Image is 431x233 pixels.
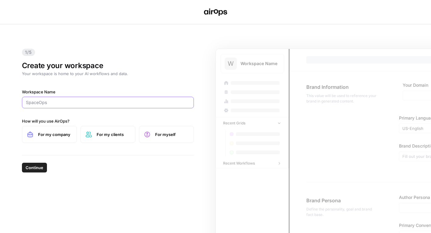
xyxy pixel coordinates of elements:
span: W [228,59,234,68]
span: For my company [38,131,72,137]
span: For my clients [97,131,130,137]
span: Continue [26,165,43,171]
label: Workspace Name [22,89,194,95]
button: Continue [22,163,47,172]
p: Your workspace is home to your AI workflows and data. [22,71,194,77]
span: For myself [155,131,189,137]
span: 1/5 [22,49,35,56]
input: SpaceOps [26,99,190,106]
h1: Create your workspace [22,61,194,71]
label: How will you use AirOps? [22,118,194,124]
